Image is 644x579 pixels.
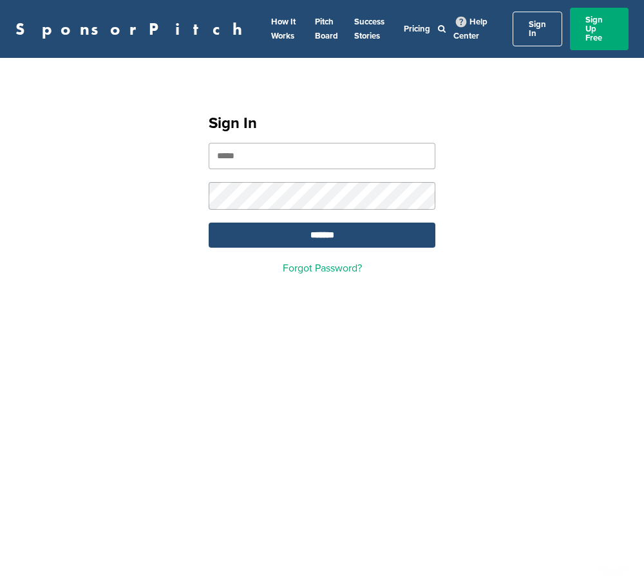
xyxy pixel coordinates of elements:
a: SponsorPitch [15,21,251,37]
iframe: Button to launch messaging window [592,528,634,569]
a: Sign In [513,12,562,46]
a: Pitch Board [315,17,338,41]
h1: Sign In [209,112,435,135]
a: Pricing [404,24,430,34]
a: Success Stories [354,17,384,41]
a: How It Works [271,17,296,41]
a: Sign Up Free [570,8,629,50]
a: Forgot Password? [283,262,362,275]
a: Help Center [453,14,488,44]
